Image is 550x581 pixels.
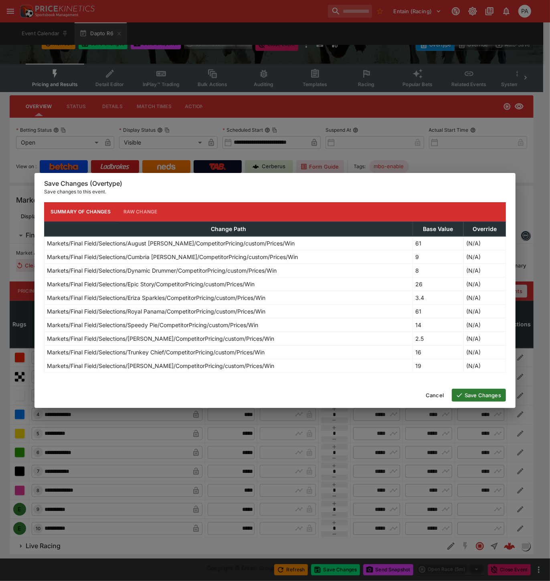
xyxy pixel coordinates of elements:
td: (N/A) [463,291,506,304]
td: 9 [413,250,464,263]
p: Markets/Final Field/Selections/Eriza Sparkles/CompetitorPricing/custom/Prices/Win [47,294,265,302]
td: 14 [413,318,464,332]
td: 26 [413,277,464,291]
td: (N/A) [463,332,506,345]
td: (N/A) [463,359,506,372]
button: Cancel [421,389,449,402]
p: Markets/Final Field/Selections/[PERSON_NAME]/CompetitorPricing/custom/Prices/Win [47,334,274,343]
td: (N/A) [463,277,506,291]
td: (N/A) [463,345,506,359]
button: Save Changes [452,389,506,402]
p: Markets/Final Field/Selections/August [PERSON_NAME]/CompetitorPricing/custom/Prices/Win [47,239,295,247]
p: Markets/Final Field/Selections/Speedy Pie/CompetitorPricing/custom/Prices/Win [47,321,258,329]
th: Base Value [413,221,464,236]
p: Markets/Final Field/Selections/Cumbria [PERSON_NAME]/CompetitorPricing/custom/Prices/Win [47,253,298,261]
p: Markets/Final Field/Selections/[PERSON_NAME]/CompetitorPricing/custom/Prices/Win [47,362,274,370]
td: 8 [413,263,464,277]
th: Override [463,221,506,236]
h6: Save Changes (Overtype) [44,179,506,188]
td: 61 [413,236,464,250]
p: Markets/Final Field/Selections/Royal Panama/CompetitorPricing/custom/Prices/Win [47,307,265,316]
td: 3.4 [413,291,464,304]
td: (N/A) [463,250,506,263]
td: 19 [413,359,464,372]
td: 61 [413,304,464,318]
p: Save changes to this event. [44,188,506,196]
p: Markets/Final Field/Selections/Dynamic Drummer/CompetitorPricing/custom/Prices/Win [47,266,277,275]
td: (N/A) [463,304,506,318]
td: 2.5 [413,332,464,345]
td: (N/A) [463,318,506,332]
td: 16 [413,345,464,359]
td: (N/A) [463,263,506,277]
p: Markets/Final Field/Selections/Trunkey Chief/CompetitorPricing/custom/Prices/Win [47,348,265,356]
button: Raw Change [117,202,164,221]
td: (N/A) [463,236,506,250]
p: Markets/Final Field/Selections/Epic Story/CompetitorPricing/custom/Prices/Win [47,280,255,288]
th: Change Path [44,221,413,236]
button: Summary of Changes [44,202,117,221]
